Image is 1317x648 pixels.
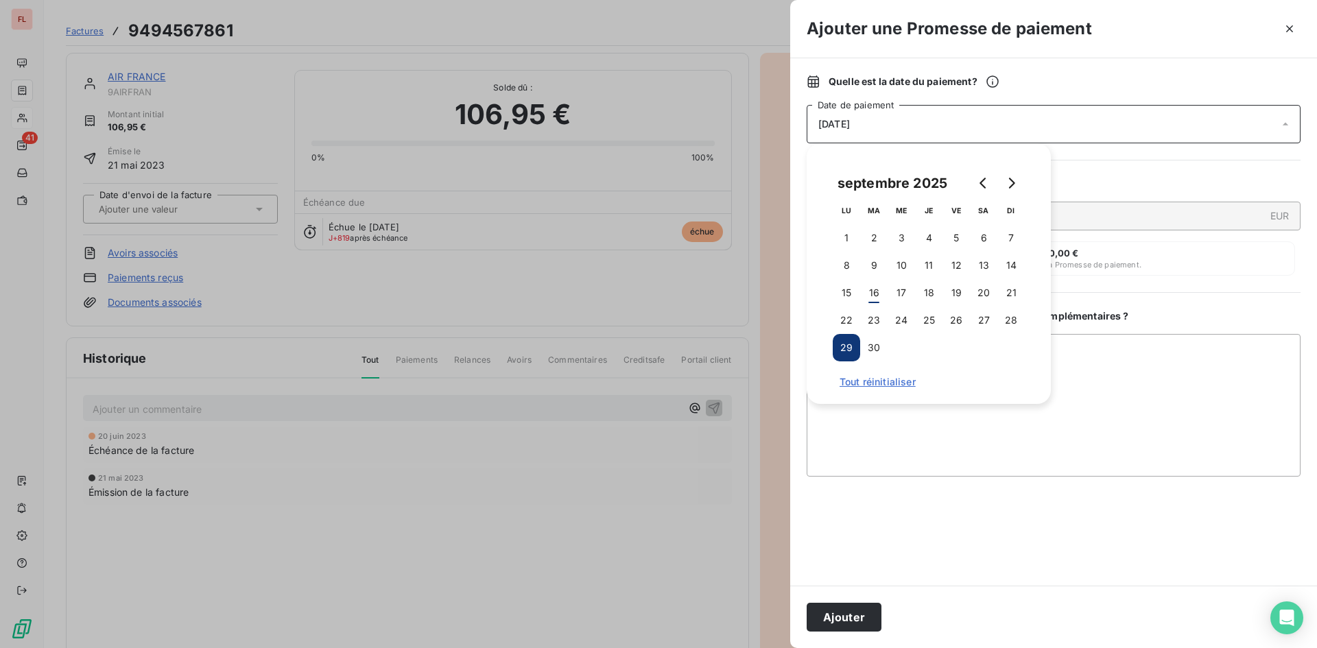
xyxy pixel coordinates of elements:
[970,279,997,307] button: 20
[970,224,997,252] button: 6
[997,252,1025,279] button: 14
[833,334,860,361] button: 29
[997,224,1025,252] button: 7
[888,224,915,252] button: 3
[807,603,881,632] button: Ajouter
[860,197,888,224] th: mardi
[915,307,942,334] button: 25
[860,334,888,361] button: 30
[860,279,888,307] button: 16
[915,252,942,279] button: 11
[860,224,888,252] button: 2
[970,169,997,197] button: Go to previous month
[1049,248,1079,259] span: 0,00 €
[942,197,970,224] th: vendredi
[970,307,997,334] button: 27
[942,252,970,279] button: 12
[888,307,915,334] button: 24
[942,279,970,307] button: 19
[1270,601,1303,634] div: Open Intercom Messenger
[833,307,860,334] button: 22
[833,279,860,307] button: 15
[970,252,997,279] button: 13
[970,197,997,224] th: samedi
[807,16,1092,41] h3: Ajouter une Promesse de paiement
[942,307,970,334] button: 26
[997,197,1025,224] th: dimanche
[833,224,860,252] button: 1
[888,197,915,224] th: mercredi
[888,279,915,307] button: 17
[860,307,888,334] button: 23
[915,279,942,307] button: 18
[833,197,860,224] th: lundi
[833,172,952,194] div: septembre 2025
[840,376,1018,387] span: Tout réinitialiser
[915,224,942,252] button: 4
[997,169,1025,197] button: Go to next month
[915,197,942,224] th: jeudi
[860,252,888,279] button: 9
[997,279,1025,307] button: 21
[829,75,999,88] span: Quelle est la date du paiement ?
[818,119,850,130] span: [DATE]
[833,252,860,279] button: 8
[942,224,970,252] button: 5
[997,307,1025,334] button: 28
[888,252,915,279] button: 10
